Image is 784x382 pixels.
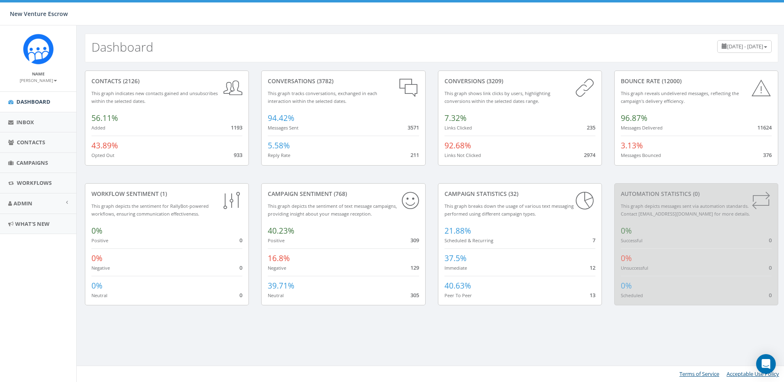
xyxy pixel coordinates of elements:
span: 0% [621,253,632,264]
span: 0 [239,291,242,299]
small: Unsuccessful [621,265,648,271]
span: (1) [159,190,167,198]
span: Dashboard [16,98,50,105]
span: 3571 [408,124,419,131]
small: This graph indicates new contacts gained and unsubscribes within the selected dates. [91,90,218,104]
span: 96.87% [621,113,647,123]
div: contacts [91,77,242,85]
small: Negative [91,265,110,271]
span: 0% [91,280,103,291]
span: Workflows [17,179,52,186]
small: This graph depicts the sentiment of text message campaigns, providing insight about your message ... [268,203,397,217]
span: 43.89% [91,140,118,151]
small: [PERSON_NAME] [20,77,57,83]
span: Admin [14,200,32,207]
small: This graph tracks conversations, exchanged in each interaction within the selected dates. [268,90,377,104]
span: 3.13% [621,140,643,151]
small: Messages Sent [268,125,299,131]
div: Campaign Statistics [444,190,595,198]
span: 56.11% [91,113,118,123]
small: Reply Rate [268,152,290,158]
span: (768) [332,190,347,198]
small: Scheduled & Recurring [444,237,493,243]
small: Links Not Clicked [444,152,481,158]
span: 305 [410,291,419,299]
h2: Dashboard [91,40,153,54]
a: Terms of Service [679,370,719,377]
span: 40.23% [268,225,294,236]
span: (0) [691,190,700,198]
span: 16.8% [268,253,290,264]
a: Acceptable Use Policy [727,370,779,377]
span: 11624 [757,124,772,131]
small: Successful [621,237,643,243]
small: Links Clicked [444,125,472,131]
small: Neutral [268,292,284,298]
span: 0 [769,236,772,244]
span: 1193 [231,124,242,131]
small: This graph shows link clicks by users, highlighting conversions within the selected dates range. [444,90,550,104]
small: Name [32,71,45,77]
span: 94.42% [268,113,294,123]
span: 2974 [584,151,595,159]
small: This graph depicts the sentiment for RallyBot-powered workflows, ensuring communication effective... [91,203,209,217]
span: 933 [234,151,242,159]
span: 376 [763,151,772,159]
div: Open Intercom Messenger [756,354,776,374]
img: Rally_Corp_Icon_1.png [23,34,54,64]
span: 0 [769,264,772,271]
span: 0% [91,225,103,236]
span: 309 [410,236,419,244]
small: Scheduled [621,292,643,298]
small: Messages Delivered [621,125,663,131]
small: Added [91,125,105,131]
span: Inbox [16,118,34,126]
small: Opted Out [91,152,114,158]
span: 211 [410,151,419,159]
span: 0% [621,225,632,236]
span: 40.63% [444,280,471,291]
small: Immediate [444,265,467,271]
div: conversions [444,77,595,85]
small: Positive [268,237,285,243]
span: (3209) [485,77,503,85]
span: [DATE] - [DATE] [727,43,763,50]
span: 12 [590,264,595,271]
span: 21.88% [444,225,471,236]
span: New Venture Escrow [10,10,68,18]
span: 7 [593,236,595,244]
small: This graph breaks down the usage of various text messaging performed using different campaign types. [444,203,574,217]
span: 129 [410,264,419,271]
span: 92.68% [444,140,471,151]
div: Bounce Rate [621,77,772,85]
span: What's New [15,220,50,227]
span: (2126) [121,77,139,85]
span: 39.71% [268,280,294,291]
span: 13 [590,291,595,299]
span: (3782) [315,77,333,85]
small: Neutral [91,292,107,298]
small: Negative [268,265,286,271]
span: 7.32% [444,113,467,123]
span: 0% [621,280,632,291]
span: 0 [239,236,242,244]
span: (12000) [660,77,681,85]
small: This graph reveals undelivered messages, reflecting the campaign's delivery efficiency. [621,90,739,104]
span: 37.5% [444,253,467,264]
a: [PERSON_NAME] [20,76,57,84]
span: 5.58% [268,140,290,151]
small: Messages Bounced [621,152,661,158]
small: This graph depicts messages sent via automation standards. Contact [EMAIL_ADDRESS][DOMAIN_NAME] f... [621,203,750,217]
span: Contacts [17,139,45,146]
span: 0% [91,253,103,264]
span: 0 [239,264,242,271]
div: Campaign Sentiment [268,190,419,198]
span: 0 [769,291,772,299]
small: Peer To Peer [444,292,472,298]
span: Campaigns [16,159,48,166]
div: Workflow Sentiment [91,190,242,198]
div: Automation Statistics [621,190,772,198]
small: Positive [91,237,108,243]
div: conversations [268,77,419,85]
span: 235 [587,124,595,131]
